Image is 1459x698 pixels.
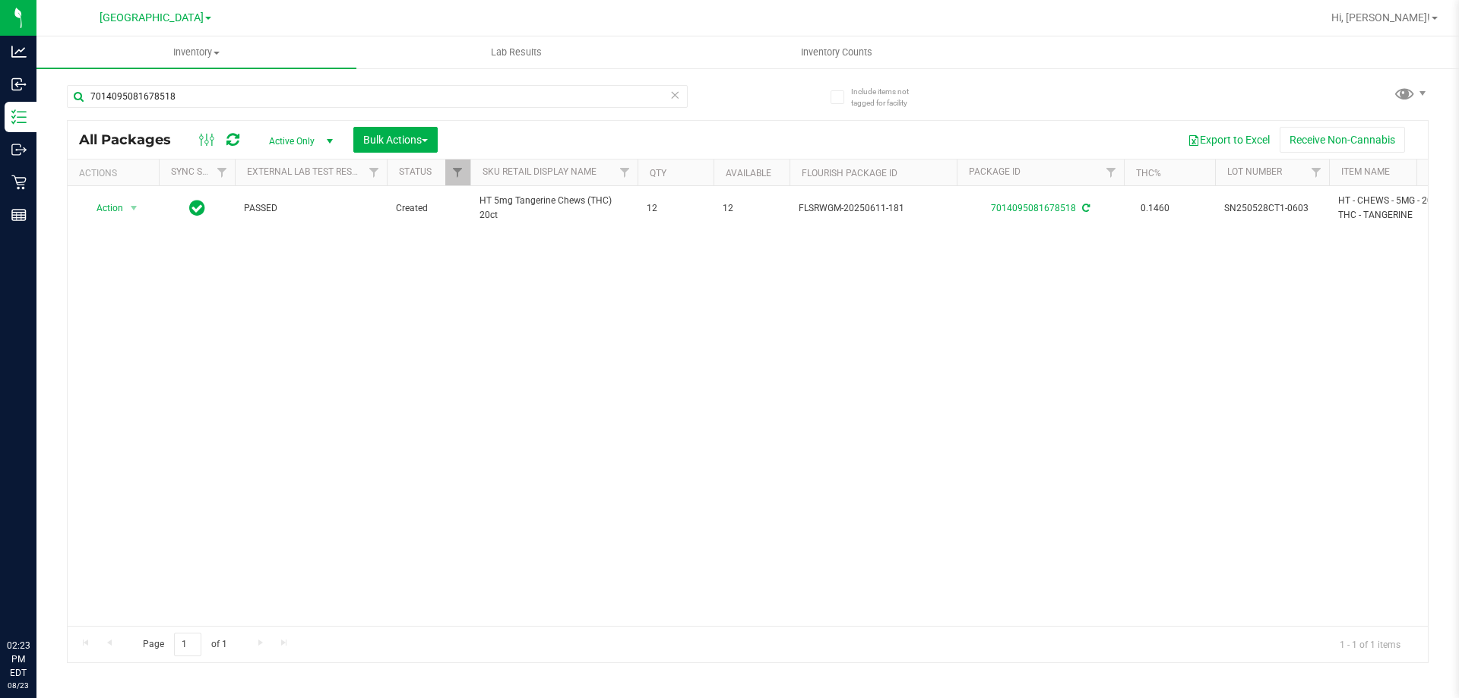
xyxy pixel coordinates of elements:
[11,77,27,92] inline-svg: Inbound
[67,85,688,108] input: Search Package ID, Item Name, SKU, Lot or Part Number...
[780,46,893,59] span: Inventory Counts
[969,166,1021,177] a: Package ID
[11,207,27,223] inline-svg: Reports
[174,633,201,656] input: 1
[189,197,205,219] span: In Sync
[669,85,680,105] span: Clear
[1341,166,1390,177] a: Item Name
[11,109,27,125] inline-svg: Inventory
[445,159,470,185] a: Filter
[363,134,428,146] span: Bulk Actions
[470,46,562,59] span: Lab Results
[79,168,153,178] div: Actions
[210,159,235,185] a: Filter
[7,639,30,680] p: 02:23 PM EDT
[1224,201,1320,216] span: SN250528CT1-0603
[353,127,438,153] button: Bulk Actions
[479,194,628,223] span: HT 5mg Tangerine Chews (THC) 20ct
[79,131,186,148] span: All Packages
[612,159,638,185] a: Filter
[15,576,61,622] iframe: Resource center
[247,166,366,177] a: External Lab Test Result
[1328,633,1413,655] span: 1 - 1 of 1 items
[1136,168,1161,178] a: THC%
[396,201,461,216] span: Created
[802,168,897,178] a: Flourish Package ID
[1338,194,1453,223] span: HT - CHEWS - 5MG - 20CT - THC - TANGERINE
[483,166,597,177] a: Sku Retail Display Name
[799,201,948,216] span: FLSRWGM-20250611-181
[36,36,356,68] a: Inventory
[1227,166,1282,177] a: Lot Number
[1280,127,1405,153] button: Receive Non-Cannabis
[100,11,204,24] span: [GEOGRAPHIC_DATA]
[1178,127,1280,153] button: Export to Excel
[1080,203,1090,213] span: Sync from Compliance System
[11,175,27,190] inline-svg: Retail
[676,36,996,68] a: Inventory Counts
[244,201,378,216] span: PASSED
[650,168,666,178] a: Qty
[1133,197,1177,220] span: 0.1460
[1304,159,1329,185] a: Filter
[7,680,30,691] p: 08/23
[726,168,771,178] a: Available
[171,166,229,177] a: Sync Status
[647,201,704,216] span: 12
[356,36,676,68] a: Lab Results
[11,44,27,59] inline-svg: Analytics
[125,197,144,219] span: select
[399,166,432,177] a: Status
[991,203,1076,213] a: 7014095081678518
[362,159,387,185] a: Filter
[851,86,927,109] span: Include items not tagged for facility
[723,201,780,216] span: 12
[1099,159,1124,185] a: Filter
[1331,11,1430,24] span: Hi, [PERSON_NAME]!
[130,633,239,656] span: Page of 1
[36,46,356,59] span: Inventory
[11,142,27,157] inline-svg: Outbound
[83,197,124,219] span: Action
